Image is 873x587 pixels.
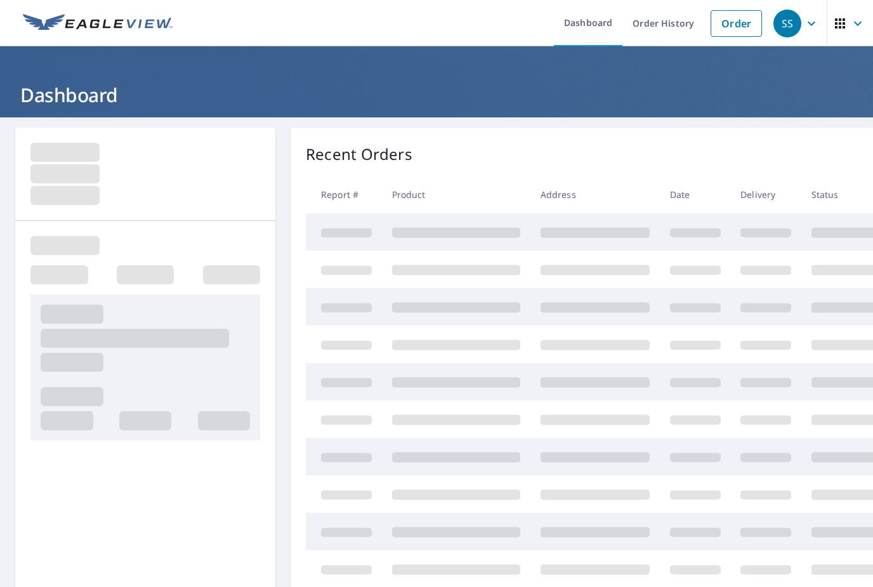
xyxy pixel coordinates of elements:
[711,10,762,37] a: Order
[382,176,530,213] th: Product
[660,176,731,213] th: Date
[23,14,173,33] img: EV Logo
[306,143,412,166] p: Recent Orders
[15,82,858,108] h1: Dashboard
[730,176,801,213] th: Delivery
[306,176,382,213] th: Report #
[773,10,801,37] div: SS
[530,176,660,213] th: Address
